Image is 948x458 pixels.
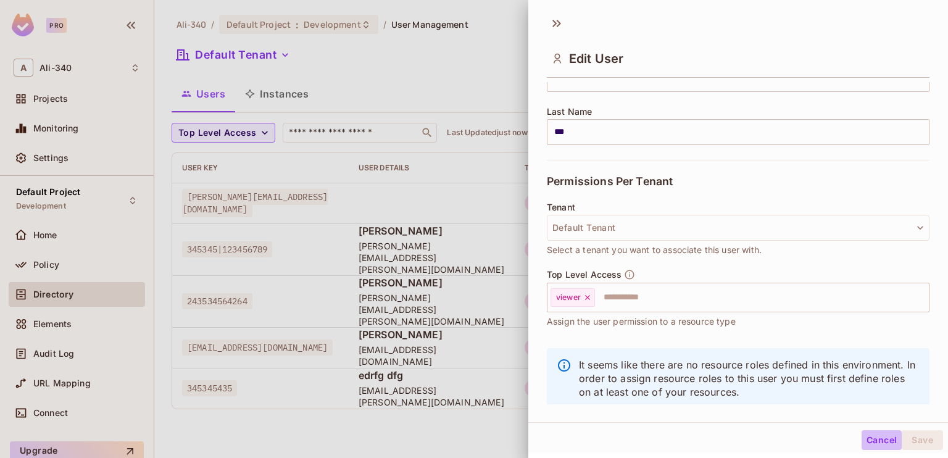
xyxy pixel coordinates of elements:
[551,288,595,307] div: viewer
[547,315,736,328] span: Assign the user permission to a resource type
[547,270,622,280] span: Top Level Access
[547,243,762,257] span: Select a tenant you want to associate this user with.
[862,430,902,450] button: Cancel
[902,430,943,450] button: Save
[923,296,925,298] button: Open
[547,215,929,241] button: Default Tenant
[547,175,673,188] span: Permissions Per Tenant
[569,51,623,66] span: Edit User
[547,202,575,212] span: Tenant
[556,293,581,302] span: viewer
[547,107,592,117] span: Last Name
[579,358,920,399] p: It seems like there are no resource roles defined in this environment. In order to assign resourc...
